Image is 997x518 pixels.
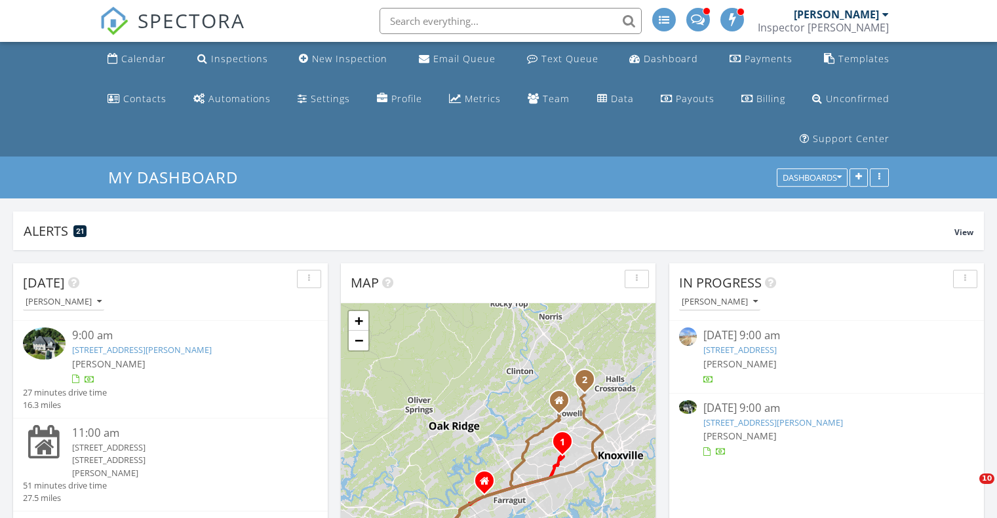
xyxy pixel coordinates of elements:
span: [DATE] [23,274,65,291]
div: Metrics [465,92,501,105]
img: The Best Home Inspection Software - Spectora [100,7,128,35]
a: Settings [292,87,355,111]
a: Calendar [102,47,171,71]
a: Company Profile [372,87,427,111]
a: Data [592,87,639,111]
div: Templates [838,52,889,65]
div: Settings [311,92,350,105]
div: Billing [756,92,785,105]
div: 12330 Hatmaker Lane, Knoxville TN 37932 [484,481,492,489]
a: [STREET_ADDRESS] [703,344,777,356]
div: 9:00 am [72,327,294,344]
div: 11:00 am [72,425,294,441]
div: Alerts [24,222,954,240]
div: Text Queue [541,52,598,65]
div: Unconfirmed [826,92,889,105]
a: 11:00 am [STREET_ADDRESS] [STREET_ADDRESS] [PERSON_NAME] 51 minutes drive time 27.5 miles [23,425,318,504]
span: [PERSON_NAME] [703,358,777,370]
a: Email Queue [414,47,501,71]
a: [STREET_ADDRESS][PERSON_NAME] [72,344,212,356]
a: Metrics [444,87,506,111]
a: Team [522,87,575,111]
span: 10 [979,473,994,484]
div: Calendar [121,52,166,65]
a: [DATE] 9:00 am [STREET_ADDRESS] [PERSON_NAME] [679,327,974,386]
a: Zoom out [349,331,368,350]
div: 51 minutes drive time [23,479,107,492]
div: [PERSON_NAME] [72,467,294,479]
div: Contacts [123,92,166,105]
div: 5944 Tennyson Dr, Knoxville, TN 37909 [562,441,570,449]
div: Automations [208,92,271,105]
a: Payouts [655,87,720,111]
div: [PERSON_NAME] [794,8,879,21]
div: [PERSON_NAME] [26,297,102,306]
div: 27.5 miles [23,492,107,504]
div: [STREET_ADDRESS] [72,441,294,454]
div: [DATE] 9:00 am [703,400,949,416]
a: 9:00 am [STREET_ADDRESS][PERSON_NAME] [PERSON_NAME] 27 minutes drive time 16.3 miles [23,327,318,411]
a: [STREET_ADDRESS][PERSON_NAME] [703,416,843,428]
div: Payouts [676,92,714,105]
span: In Progress [679,274,762,291]
button: [PERSON_NAME] [23,293,104,311]
div: [DATE] 9:00 am [703,327,949,344]
i: 2 [582,376,587,385]
a: Templates [819,47,895,71]
a: New Inspection [294,47,393,71]
span: 21 [76,227,84,236]
div: Dashboard [644,52,698,65]
div: Inspections [211,52,268,65]
input: Search everything... [380,8,642,34]
img: streetview [679,327,697,345]
div: Email Queue [433,52,496,65]
div: Support Center [813,132,889,145]
div: New Inspection [312,52,387,65]
a: Unconfirmed [807,87,895,111]
a: Contacts [102,87,172,111]
a: [DATE] 9:00 am [STREET_ADDRESS][PERSON_NAME] [PERSON_NAME] [679,400,974,458]
img: 9347334%2Fcover_photos%2F4fIKS4w2NhFpIn7Rc0cp%2Fsmall.9347334-1756320126875 [23,327,66,360]
span: Map [351,274,379,291]
div: Payments [745,52,792,65]
a: Support Center [794,127,895,151]
a: Zoom in [349,311,368,331]
div: Data [611,92,634,105]
button: [PERSON_NAME] [679,293,760,311]
a: Dashboard [624,47,703,71]
span: [PERSON_NAME] [703,430,777,442]
div: [PERSON_NAME] [682,297,758,306]
a: Billing [736,87,791,111]
div: [STREET_ADDRESS] [72,454,294,466]
img: 9347334%2Fcover_photos%2F4fIKS4w2NhFpIn7Rc0cp%2Fsmall.9347334-1756320126875 [679,400,697,414]
button: Dashboards [777,169,848,187]
iframe: Intercom live chat [952,473,984,505]
div: Dashboards [783,174,842,183]
span: SPECTORA [138,7,245,34]
i: 1 [560,438,565,447]
a: Inspections [192,47,273,71]
span: View [954,227,973,238]
a: Text Queue [522,47,604,71]
div: 27 minutes drive time [23,386,107,399]
span: [PERSON_NAME] [72,358,146,370]
div: Team [543,92,570,105]
div: 16.3 miles [23,399,107,411]
div: 3005 Shropshire Blvd, Knoxville TN 37849 [559,400,567,408]
div: Profile [391,92,422,105]
div: 8025 Landon Park Way, Powell, TN 37849 [585,379,593,387]
a: My Dashboard [108,166,249,188]
a: Automations (Advanced) [188,87,276,111]
a: SPECTORA [100,18,245,45]
a: Payments [724,47,798,71]
div: Inspector Cluseau [758,21,889,34]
